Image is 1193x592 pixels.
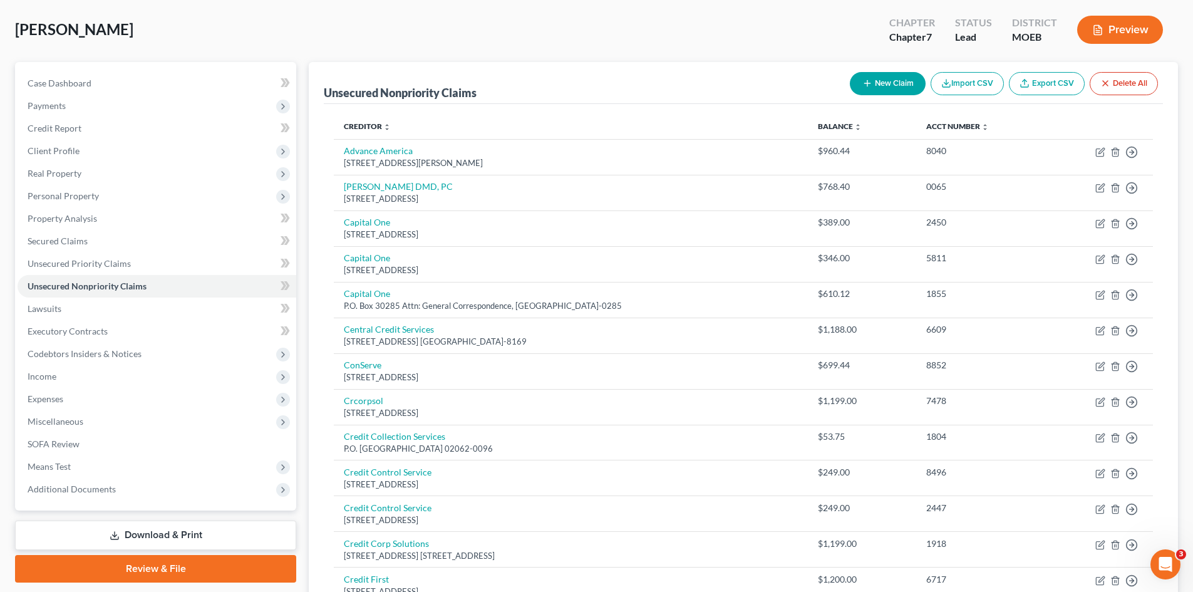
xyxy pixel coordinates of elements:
span: Credit Report [28,123,81,133]
span: Additional Documents [28,484,116,494]
a: Lawsuits [18,298,296,320]
a: Property Analysis [18,207,296,230]
div: Chapter [889,16,935,30]
div: 5811 [926,252,1036,264]
a: Capital One [344,217,390,227]
span: SOFA Review [28,439,80,449]
div: [STREET_ADDRESS] [GEOGRAPHIC_DATA]-8169 [344,336,797,348]
div: 1804 [926,430,1036,443]
span: 7 [926,31,932,43]
span: Unsecured Nonpriority Claims [28,281,147,291]
div: Unsecured Nonpriority Claims [324,85,477,100]
div: $53.75 [818,430,906,443]
div: 8040 [926,145,1036,157]
button: Delete All [1090,72,1158,95]
a: Acct Number unfold_more [926,122,989,131]
a: Credit Control Service [344,502,431,513]
a: Review & File [15,555,296,583]
div: [STREET_ADDRESS] [344,514,797,526]
div: [STREET_ADDRESS] [344,479,797,491]
button: Import CSV [931,72,1004,95]
div: 1855 [926,288,1036,300]
div: [STREET_ADDRESS] [344,407,797,419]
div: $610.12 [818,288,906,300]
span: Income [28,371,56,382]
div: $699.44 [818,359,906,371]
a: Download & Print [15,521,296,550]
a: Export CSV [1009,72,1085,95]
div: P.O. [GEOGRAPHIC_DATA] 02062-0096 [344,443,797,455]
div: [STREET_ADDRESS] [344,229,797,241]
a: Unsecured Nonpriority Claims [18,275,296,298]
div: District [1012,16,1057,30]
i: unfold_more [383,123,391,131]
div: 2450 [926,216,1036,229]
div: $249.00 [818,502,906,514]
span: Case Dashboard [28,78,91,88]
div: 8496 [926,466,1036,479]
div: Lead [955,30,992,44]
span: Client Profile [28,145,80,156]
div: 1918 [926,537,1036,550]
a: Credit Collection Services [344,431,445,442]
a: Credit Corp Solutions [344,538,429,549]
div: 0065 [926,180,1036,193]
span: Miscellaneous [28,416,83,427]
a: [PERSON_NAME] DMD, PC [344,181,453,192]
div: Chapter [889,30,935,44]
a: Advance America [344,145,413,156]
div: [STREET_ADDRESS] [344,193,797,205]
span: Lawsuits [28,303,61,314]
span: Expenses [28,393,63,404]
iframe: Intercom live chat [1150,549,1180,579]
i: unfold_more [981,123,989,131]
div: [STREET_ADDRESS] [344,264,797,276]
div: 6609 [926,323,1036,336]
span: Secured Claims [28,236,88,246]
a: Case Dashboard [18,72,296,95]
a: Credit First [344,574,389,584]
div: MOEB [1012,30,1057,44]
div: Status [955,16,992,30]
div: P.O. Box 30285 Attn: General Correspondence, [GEOGRAPHIC_DATA]-0285 [344,300,797,312]
button: New Claim [850,72,926,95]
div: $1,199.00 [818,395,906,407]
div: $768.40 [818,180,906,193]
div: $249.00 [818,466,906,479]
div: 7478 [926,395,1036,407]
a: Central Credit Services [344,324,434,335]
div: 2447 [926,502,1036,514]
span: Real Property [28,168,81,179]
a: ConServe [344,360,381,370]
span: [PERSON_NAME] [15,20,133,38]
div: $1,188.00 [818,323,906,336]
a: SOFA Review [18,433,296,455]
a: Executory Contracts [18,320,296,343]
span: 3 [1176,549,1186,559]
button: Preview [1077,16,1163,44]
a: Credit Report [18,117,296,140]
div: [STREET_ADDRESS][PERSON_NAME] [344,157,797,169]
span: Executory Contracts [28,326,108,336]
a: Creditor unfold_more [344,122,391,131]
span: Personal Property [28,190,99,201]
a: Secured Claims [18,230,296,252]
div: [STREET_ADDRESS] [344,371,797,383]
div: 8852 [926,359,1036,371]
a: Capital One [344,252,390,263]
a: Capital One [344,288,390,299]
i: unfold_more [854,123,862,131]
a: Balance unfold_more [818,122,862,131]
div: $1,199.00 [818,537,906,550]
a: Unsecured Priority Claims [18,252,296,275]
div: $1,200.00 [818,573,906,586]
a: Credit Control Service [344,467,431,477]
span: Payments [28,100,66,111]
div: [STREET_ADDRESS] [STREET_ADDRESS] [344,550,797,562]
div: 6717 [926,573,1036,586]
div: $960.44 [818,145,906,157]
span: Codebtors Insiders & Notices [28,348,142,359]
span: Unsecured Priority Claims [28,258,131,269]
div: $389.00 [818,216,906,229]
span: Means Test [28,461,71,472]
